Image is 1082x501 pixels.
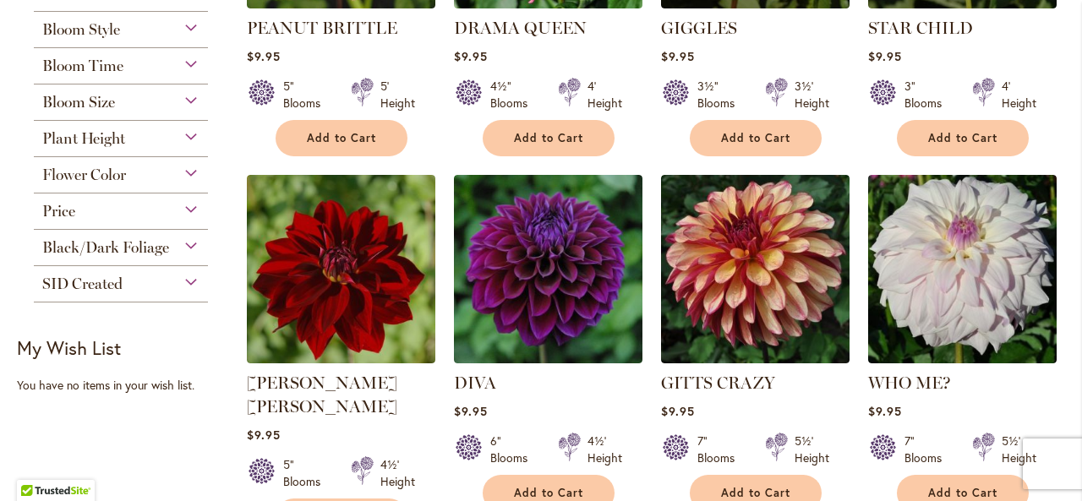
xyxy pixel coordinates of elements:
span: Price [42,202,75,221]
span: $9.95 [868,403,902,419]
span: Bloom Time [42,57,123,75]
div: You have no items in your wish list. [17,377,235,394]
span: $9.95 [661,48,695,64]
a: Diva [454,351,642,367]
a: STAR CHILD [868,18,973,38]
span: Add to Cart [721,486,790,500]
span: Add to Cart [928,131,997,145]
span: Add to Cart [721,131,790,145]
img: Who Me? [868,175,1057,363]
div: 5½' Height [795,433,829,466]
div: 7" Blooms [904,433,952,466]
span: Flower Color [42,166,126,184]
img: Gitts Crazy [661,175,850,363]
a: Gitts Crazy [661,351,850,367]
span: $9.95 [661,403,695,419]
button: Add to Cart [690,120,822,156]
img: DEBORA RENAE [247,175,435,363]
a: DEBORA RENAE [247,351,435,367]
span: Bloom Size [42,93,115,112]
div: 4' Height [587,78,622,112]
div: 4' Height [1002,78,1036,112]
a: WHO ME? [868,373,951,393]
a: PEANUT BRITTLE [247,18,397,38]
a: GIGGLES [661,18,737,38]
div: 5" Blooms [283,78,331,112]
div: 4½' Height [380,456,415,490]
span: Plant Height [42,129,125,148]
button: Add to Cart [276,120,407,156]
img: Diva [454,175,642,363]
div: 5' Height [380,78,415,112]
span: Bloom Style [42,20,120,39]
span: $9.95 [454,403,488,419]
span: $9.95 [868,48,902,64]
span: Black/Dark Foliage [42,238,169,257]
span: Add to Cart [514,486,583,500]
div: 7" Blooms [697,433,745,466]
div: 5" Blooms [283,456,331,490]
span: Add to Cart [307,131,376,145]
iframe: Launch Accessibility Center [13,441,60,488]
span: $9.95 [454,48,488,64]
a: DRAMA QUEEN [454,18,587,38]
button: Add to Cart [897,120,1029,156]
a: DIVA [454,373,496,393]
span: SID Created [42,275,123,293]
div: 3" Blooms [904,78,952,112]
div: 4½' Height [587,433,622,466]
strong: My Wish List [17,335,121,360]
div: 3½' Height [795,78,829,112]
div: 5½' Height [1002,433,1036,466]
a: GITTS CRAZY [661,373,775,393]
span: $9.95 [247,48,281,64]
div: 3½" Blooms [697,78,745,112]
button: Add to Cart [483,120,615,156]
div: 4½" Blooms [490,78,538,112]
a: [PERSON_NAME] [PERSON_NAME] [247,373,397,417]
a: Who Me? [868,351,1057,367]
span: $9.95 [247,427,281,443]
span: Add to Cart [514,131,583,145]
span: Add to Cart [928,486,997,500]
div: 6" Blooms [490,433,538,466]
